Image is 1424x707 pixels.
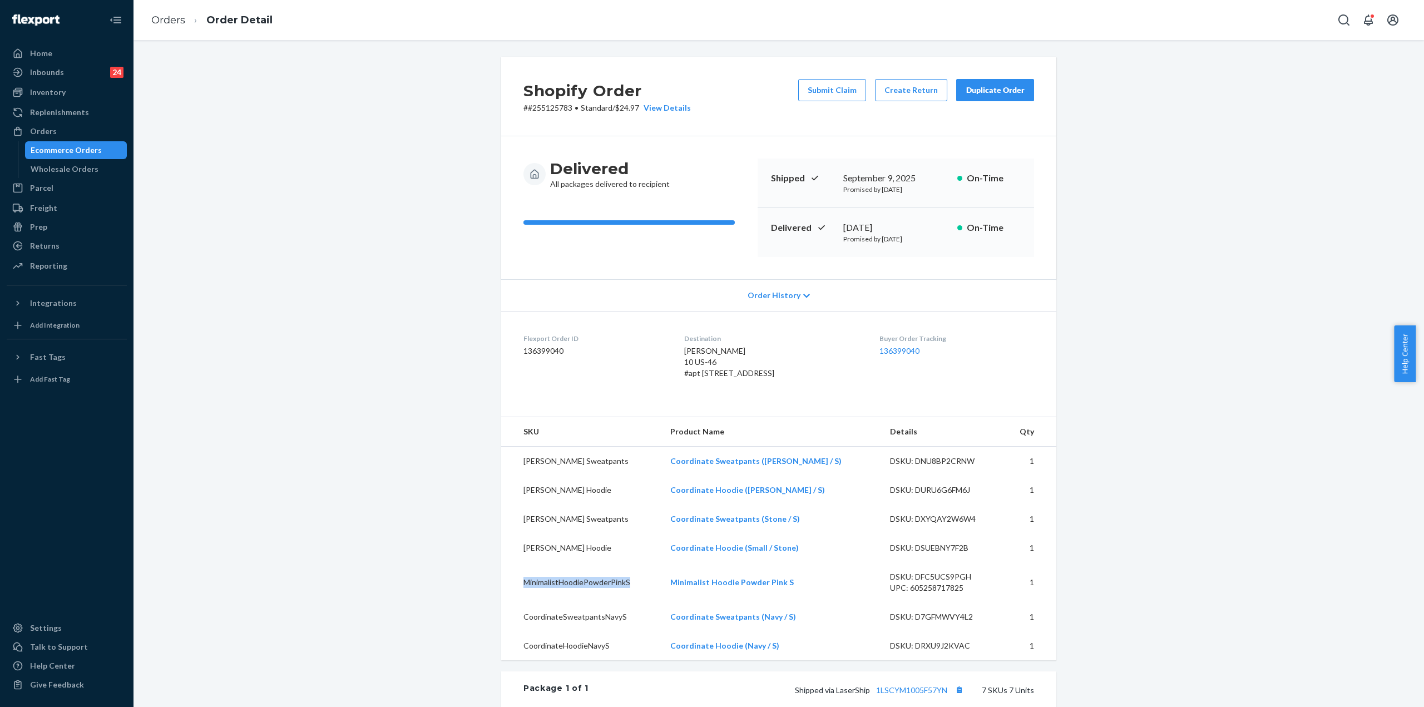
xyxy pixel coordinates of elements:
[1357,9,1379,31] button: Open notifications
[523,102,691,113] p: # #255125783 / $24.97
[575,103,578,112] span: •
[890,484,995,496] div: DSKU: DURU6G6FM6J
[30,374,70,384] div: Add Fast Tag
[523,683,589,697] div: Package 1 of 1
[31,164,98,175] div: Wholesale Orders
[875,79,947,101] button: Create Return
[501,476,661,505] td: [PERSON_NAME] Hoodie
[1003,602,1056,631] td: 1
[1003,631,1056,660] td: 1
[30,352,66,363] div: Fast Tags
[30,622,62,634] div: Settings
[890,542,995,553] div: DSKU: DSUEBNY7F2B
[151,14,185,26] a: Orders
[670,577,794,587] a: Minimalist Hoodie Powder Pink S
[1003,562,1056,602] td: 1
[639,102,691,113] button: View Details
[7,199,127,217] a: Freight
[879,334,1034,343] dt: Buyer Order Tracking
[684,346,774,378] span: [PERSON_NAME] 10 US-46 #apt [STREET_ADDRESS]
[771,172,834,185] p: Shipped
[30,679,84,690] div: Give Feedback
[7,317,127,334] a: Add Integration
[1003,417,1056,447] th: Qty
[7,218,127,236] a: Prep
[523,79,691,102] h2: Shopify Order
[771,221,834,234] p: Delivered
[7,83,127,101] a: Inventory
[206,14,273,26] a: Order Detail
[30,67,64,78] div: Inbounds
[30,107,89,118] div: Replenishments
[30,126,57,137] div: Orders
[142,4,281,37] ol: breadcrumbs
[967,221,1021,234] p: On-Time
[25,160,127,178] a: Wholesale Orders
[7,638,127,656] a: Talk to Support
[7,348,127,366] button: Fast Tags
[581,103,612,112] span: Standard
[670,485,825,495] a: Coordinate Hoodie ([PERSON_NAME] / S)
[670,543,799,552] a: Coordinate Hoodie (Small / Stone)
[7,676,127,694] button: Give Feedback
[890,513,995,525] div: DSKU: DXYQAY2W6W4
[1003,447,1056,476] td: 1
[795,685,966,695] span: Shipped via LaserShip
[890,571,995,582] div: DSKU: DFC5UCS9PGH
[1382,9,1404,31] button: Open account menu
[30,240,60,251] div: Returns
[30,202,57,214] div: Freight
[7,103,127,121] a: Replenishments
[798,79,866,101] button: Submit Claim
[881,417,1003,447] th: Details
[30,660,75,671] div: Help Center
[843,234,948,244] p: Promised by [DATE]
[966,85,1025,96] div: Duplicate Order
[843,185,948,194] p: Promised by [DATE]
[7,657,127,675] a: Help Center
[550,159,670,190] div: All packages delivered to recipient
[890,611,995,622] div: DSKU: D7GFMWVY4L2
[1394,325,1416,382] span: Help Center
[7,237,127,255] a: Returns
[7,619,127,637] a: Settings
[7,63,127,81] a: Inbounds24
[105,9,127,31] button: Close Navigation
[501,631,661,660] td: CoordinateHoodieNavyS
[1003,505,1056,533] td: 1
[30,298,77,309] div: Integrations
[890,456,995,467] div: DSKU: DNU8BP2CRNW
[967,172,1021,185] p: On-Time
[589,683,1034,697] div: 7 SKUs 7 Units
[748,290,800,301] span: Order History
[501,562,661,602] td: MinimalistHoodiePowderPinkS
[670,612,796,621] a: Coordinate Sweatpants (Navy / S)
[876,685,947,695] a: 1LSCYM1005F57YN
[890,582,995,594] div: UPC: 605258717825
[670,456,842,466] a: Coordinate Sweatpants ([PERSON_NAME] / S)
[30,48,52,59] div: Home
[7,179,127,197] a: Parcel
[30,641,88,652] div: Talk to Support
[7,370,127,388] a: Add Fast Tag
[30,320,80,330] div: Add Integration
[7,257,127,275] a: Reporting
[956,79,1034,101] button: Duplicate Order
[501,533,661,562] td: [PERSON_NAME] Hoodie
[501,447,661,476] td: [PERSON_NAME] Sweatpants
[843,172,948,185] div: September 9, 2025
[31,145,102,156] div: Ecommerce Orders
[523,334,666,343] dt: Flexport Order ID
[110,67,123,78] div: 24
[25,141,127,159] a: Ecommerce Orders
[1003,533,1056,562] td: 1
[501,602,661,631] td: CoordinateSweatpantsNavyS
[7,122,127,140] a: Orders
[30,221,47,233] div: Prep
[843,221,948,234] div: [DATE]
[1003,476,1056,505] td: 1
[890,640,995,651] div: DSKU: DRXU9J2KVAC
[550,159,670,179] h3: Delivered
[30,260,67,271] div: Reporting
